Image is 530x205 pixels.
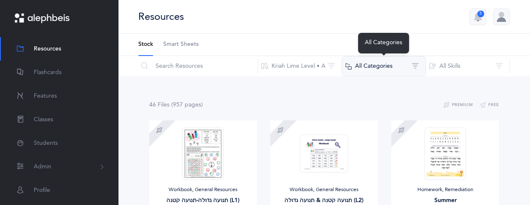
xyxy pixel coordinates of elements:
[34,186,50,195] span: Profile
[163,40,199,49] span: Smart Sheets
[479,100,499,110] button: Free
[469,8,486,25] button: 5
[443,100,473,110] button: Premium
[167,101,169,108] span: s
[199,101,201,108] span: s
[277,186,371,193] div: Workbook, General Resources
[182,127,223,180] img: Alephbeis__%D7%AA%D7%A0%D7%95%D7%A2%D7%94_%D7%92%D7%93%D7%95%D7%9C%D7%94-%D7%A7%D7%98%D7%A0%D7%94...
[425,56,510,76] button: All Skills
[398,196,492,205] div: Summer
[171,101,203,108] span: (957 page )
[277,196,371,205] div: תנועה קטנה & תנועה גדולה (L2)
[34,162,51,171] span: Admin
[34,92,57,101] span: Features
[34,68,62,77] span: Flashcards
[398,186,492,193] div: Homework, Remediation
[477,11,484,17] div: 5
[138,56,258,76] input: Search Resources
[34,139,58,148] span: Students
[300,134,348,173] img: Tenuah_Gedolah.Ketana-Workbook-SB_thumbnail_1685245466.png
[138,10,184,24] div: Resources
[342,56,426,76] button: All Categories
[258,56,342,76] button: Kriah Lime Level • A
[425,127,466,180] img: Recommended_Summer_Remedial_EN_thumbnail_1717642628.png
[34,45,61,53] span: Resources
[149,101,169,108] span: 46 File
[358,33,409,53] div: All Categories
[156,186,250,193] div: Workbook, General Resources
[156,196,250,205] div: תנועה גדולה-תנועה קטנה (L1)
[488,163,520,195] iframe: Drift Widget Chat Controller
[34,115,53,124] span: Classes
